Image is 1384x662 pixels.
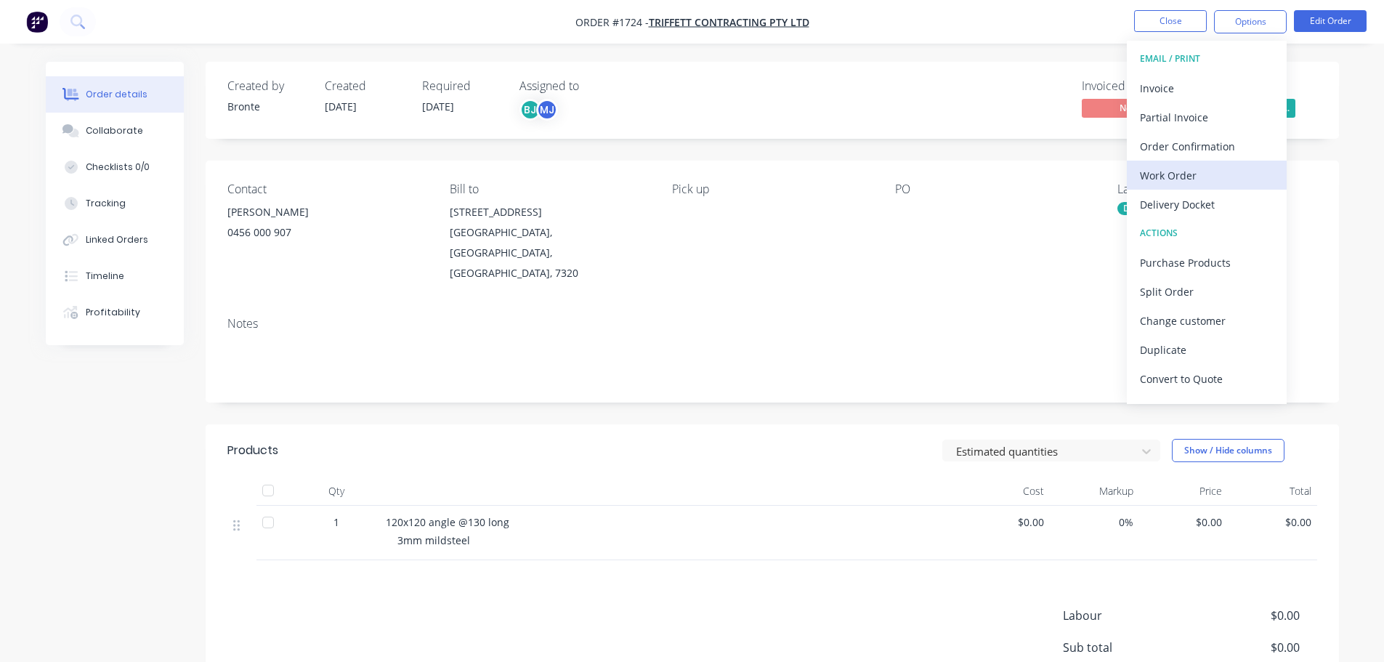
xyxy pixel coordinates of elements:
[519,99,558,121] button: BJMJ
[46,294,184,331] button: Profitability
[1228,477,1317,506] div: Total
[519,79,665,93] div: Assigned to
[1172,439,1284,462] button: Show / Hide columns
[397,533,470,547] span: 3mm mildsteel
[386,515,509,529] span: 120x120 angle @130 long
[422,100,454,113] span: [DATE]
[46,222,184,258] button: Linked Orders
[227,317,1317,331] div: Notes
[293,477,380,506] div: Qty
[227,79,307,93] div: Created by
[227,202,426,249] div: [PERSON_NAME]0456 000 907
[1140,339,1274,360] div: Duplicate
[325,100,357,113] span: [DATE]
[86,88,147,101] div: Order details
[46,113,184,149] button: Collaborate
[1191,607,1299,624] span: $0.00
[575,15,649,29] span: Order #1724 -
[1140,281,1274,302] div: Split Order
[1134,10,1207,32] button: Close
[1140,49,1274,68] div: EMAIL / PRINT
[1117,182,1316,196] div: Labels
[672,182,871,196] div: Pick up
[86,270,124,283] div: Timeline
[1140,78,1274,99] div: Invoice
[333,514,339,530] span: 1
[1140,368,1274,389] div: Convert to Quote
[1082,99,1169,117] span: No
[86,124,143,137] div: Collaborate
[1117,202,1182,215] div: Design Work
[1140,224,1274,243] div: ACTIONS
[1082,79,1191,93] div: Invoiced
[1140,107,1274,128] div: Partial Invoice
[86,197,126,210] div: Tracking
[450,202,649,222] div: [STREET_ADDRESS]
[519,99,541,121] div: BJ
[450,222,649,283] div: [GEOGRAPHIC_DATA], [GEOGRAPHIC_DATA], [GEOGRAPHIC_DATA], 7320
[1140,194,1274,215] div: Delivery Docket
[895,182,1094,196] div: PO
[86,306,140,319] div: Profitability
[649,15,809,29] a: Triffett Contracting Pty Ltd
[536,99,558,121] div: MJ
[46,76,184,113] button: Order details
[1050,477,1139,506] div: Markup
[1139,477,1229,506] div: Price
[422,79,502,93] div: Required
[86,233,148,246] div: Linked Orders
[46,258,184,294] button: Timeline
[227,182,426,196] div: Contact
[1056,514,1133,530] span: 0%
[961,477,1051,506] div: Cost
[1140,252,1274,273] div: Purchase Products
[227,442,278,459] div: Products
[450,202,649,283] div: [STREET_ADDRESS][GEOGRAPHIC_DATA], [GEOGRAPHIC_DATA], [GEOGRAPHIC_DATA], 7320
[26,11,48,33] img: Factory
[450,182,649,196] div: Bill to
[46,149,184,185] button: Checklists 0/0
[1140,136,1274,157] div: Order Confirmation
[1214,10,1287,33] button: Options
[1294,10,1367,32] button: Edit Order
[86,161,150,174] div: Checklists 0/0
[967,514,1045,530] span: $0.00
[227,202,426,222] div: [PERSON_NAME]
[1191,639,1299,656] span: $0.00
[1140,165,1274,186] div: Work Order
[1063,607,1192,624] span: Labour
[227,222,426,243] div: 0456 000 907
[1140,310,1274,331] div: Change customer
[325,79,405,93] div: Created
[1145,514,1223,530] span: $0.00
[227,99,307,114] div: Bronte
[1063,639,1192,656] span: Sub total
[46,185,184,222] button: Tracking
[1140,397,1274,419] div: Archive
[1234,514,1311,530] span: $0.00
